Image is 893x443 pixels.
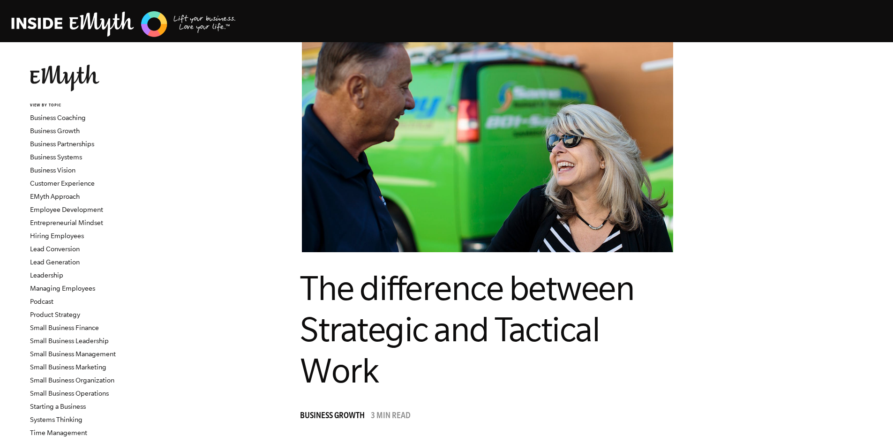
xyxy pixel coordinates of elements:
[30,324,99,331] a: Small Business Finance
[30,114,86,121] a: Business Coaching
[30,140,94,148] a: Business Partnerships
[30,258,80,266] a: Lead Generation
[30,416,83,423] a: Systems Thinking
[30,363,106,371] a: Small Business Marketing
[30,337,109,345] a: Small Business Leadership
[846,398,893,443] iframe: Chat Widget
[300,269,634,390] span: The difference between Strategic and Tactical Work
[30,219,103,226] a: Entrepreneurial Mindset
[30,245,80,253] a: Lead Conversion
[30,298,53,305] a: Podcast
[300,412,369,421] a: Business Growth
[30,350,116,358] a: Small Business Management
[30,103,143,109] h6: VIEW BY TOPIC
[30,285,95,292] a: Managing Employees
[30,376,114,384] a: Small Business Organization
[30,390,109,397] a: Small Business Operations
[30,206,103,213] a: Employee Development
[30,65,99,91] img: EMyth
[30,403,86,410] a: Starting a Business
[30,127,80,135] a: Business Growth
[30,271,63,279] a: Leadership
[30,429,87,436] a: Time Management
[30,166,75,174] a: Business Vision
[30,153,82,161] a: Business Systems
[300,412,365,421] span: Business Growth
[30,232,84,240] a: Hiring Employees
[30,311,80,318] a: Product Strategy
[30,180,95,187] a: Customer Experience
[11,10,236,38] img: EMyth Business Coaching
[371,412,411,421] p: 3 min read
[30,193,80,200] a: EMyth Approach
